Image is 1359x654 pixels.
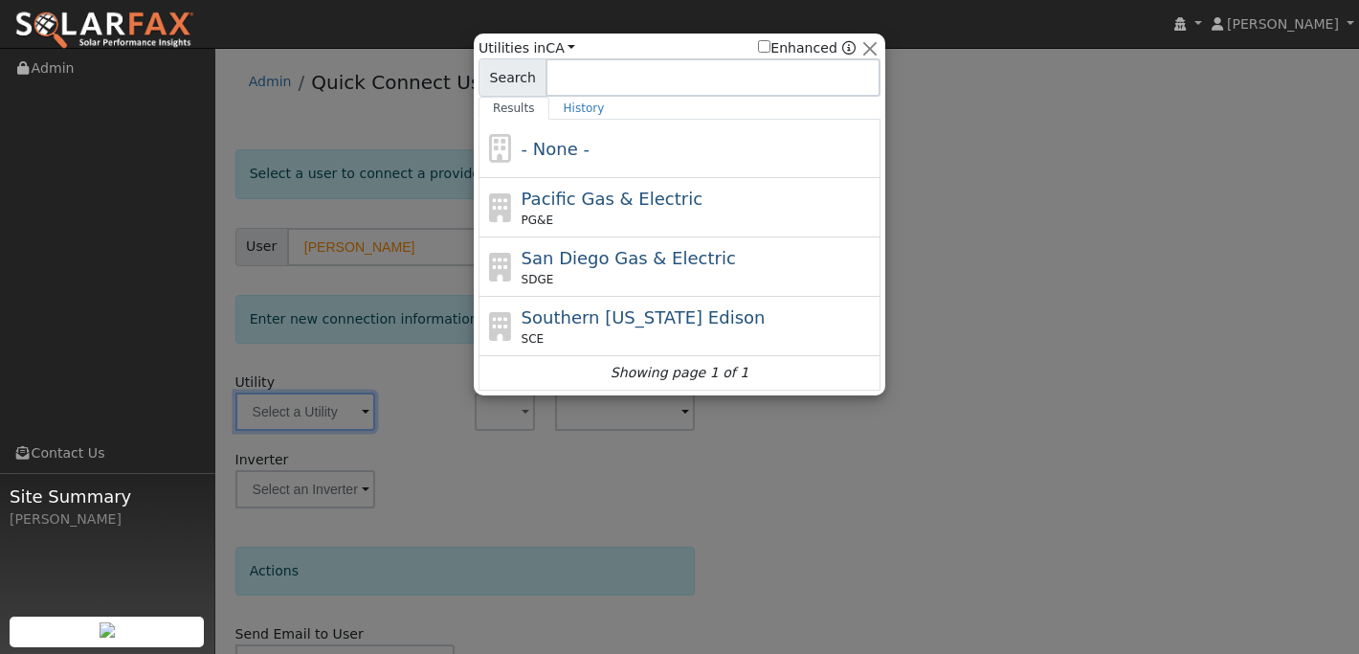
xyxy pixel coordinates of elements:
span: Utilities in [479,38,575,58]
input: Enhanced [758,40,770,53]
span: PG&E [522,212,553,229]
span: SCE [522,330,545,348]
span: Site Summary [10,484,205,509]
label: Enhanced [758,38,837,58]
a: History [549,97,619,120]
span: Southern [US_STATE] Edison [522,307,766,327]
img: SolarFax [14,11,194,51]
span: Pacific Gas & Electric [522,189,702,209]
span: - None - [522,139,590,159]
a: CA [546,40,575,56]
img: retrieve [100,622,115,638]
span: [PERSON_NAME] [1227,16,1339,32]
a: Results [479,97,549,120]
span: Show enhanced providers [758,38,856,58]
span: SDGE [522,271,554,288]
span: San Diego Gas & Electric [522,248,736,268]
span: Search [479,58,546,97]
i: Showing page 1 of 1 [611,363,748,383]
div: [PERSON_NAME] [10,509,205,530]
a: Enhanced Providers [842,40,856,56]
